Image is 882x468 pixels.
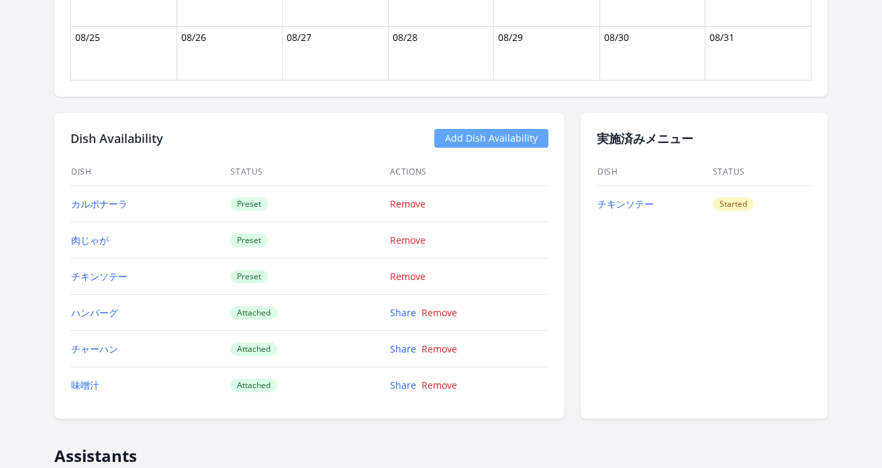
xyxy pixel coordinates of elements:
th: Status [712,158,812,186]
span: Attached [230,306,277,320]
a: Remove [422,379,457,391]
td: 08/28 [388,27,494,81]
td: 08/29 [494,27,600,81]
a: 味噌汁 [71,379,99,391]
span: Preset [230,234,268,247]
a: 肉じゃが [71,234,109,246]
td: 08/30 [599,27,705,81]
h2: Assistants [54,435,828,466]
a: カルボナーラ [71,197,128,210]
a: チキンソテー [597,197,654,210]
h2: 実施済みメニュー [597,129,812,148]
span: Preset [230,197,268,211]
a: Remove [422,342,457,355]
span: Attached [230,379,277,392]
a: Share [390,306,416,319]
a: チャーハン [71,342,118,355]
a: ハンバーグ [71,306,118,319]
a: Remove [390,197,426,210]
th: Actions [389,158,548,186]
a: チキンソテー [71,270,128,283]
td: 08/25 [71,27,177,81]
a: Share [390,379,416,391]
h2: Dish Availability [70,129,163,148]
td: 08/31 [705,27,812,81]
span: Started [713,197,754,211]
th: Status [230,158,389,186]
td: 08/27 [283,27,389,81]
a: Add Dish Availability [434,129,548,148]
th: Dish [70,158,230,186]
a: Remove [390,234,426,246]
span: Attached [230,342,277,356]
a: Remove [422,306,457,319]
span: Preset [230,270,268,283]
a: Share [390,342,416,355]
th: Dish [597,158,712,186]
td: 08/26 [177,27,283,81]
a: Remove [390,270,426,283]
